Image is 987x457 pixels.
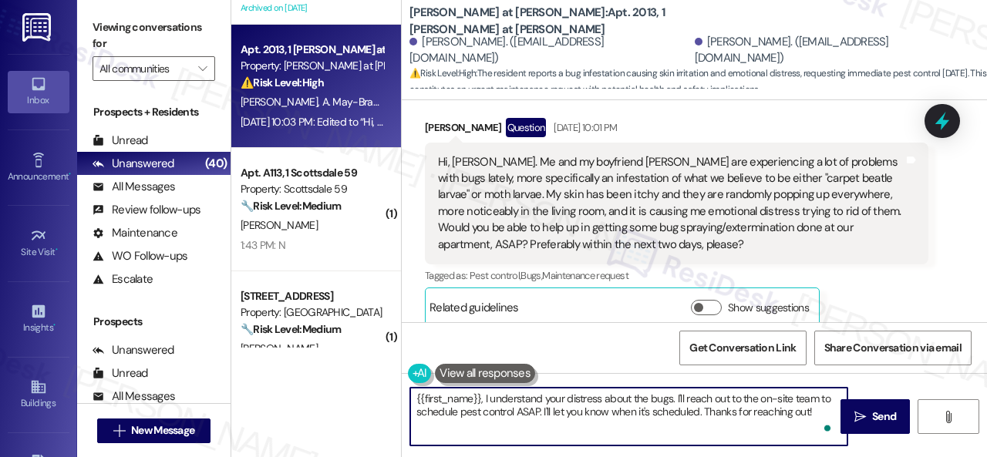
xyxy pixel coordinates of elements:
span: Pest control , [470,269,521,282]
label: Show suggestions [728,300,809,316]
strong: ⚠️ Risk Level: High [241,76,324,89]
div: All Messages [93,179,175,195]
label: Viewing conversations for [93,15,215,56]
div: Review follow-ups [93,202,200,218]
strong: 🔧 Risk Level: Medium [241,199,341,213]
button: Share Conversation via email [814,331,972,365]
span: • [56,244,58,255]
span: Share Conversation via email [824,340,962,356]
div: Prospects [77,314,231,330]
b: [PERSON_NAME] at [PERSON_NAME]: Apt. 2013, 1 [PERSON_NAME] at [PERSON_NAME] [409,5,718,38]
i:  [942,411,954,423]
span: Bugs , [520,269,542,282]
div: Question [506,118,547,137]
span: • [53,320,56,331]
div: Apt. 2013, 1 [PERSON_NAME] at [PERSON_NAME] [241,42,383,58]
a: Buildings [8,374,69,415]
div: [STREET_ADDRESS] [241,288,383,304]
button: New Message [97,418,211,443]
div: Maintenance [93,225,177,241]
span: [PERSON_NAME] [241,95,322,109]
a: Insights • [8,298,69,340]
div: Escalate [93,271,153,287]
span: A. May-Brace [322,95,385,109]
div: Related guidelines [429,300,519,322]
a: Inbox [8,71,69,113]
i:  [854,411,866,423]
div: (40) [201,152,231,176]
span: Get Conversation Link [689,340,796,356]
span: • [69,169,71,180]
div: Property: [GEOGRAPHIC_DATA] [241,304,383,321]
div: Property: [PERSON_NAME] at [PERSON_NAME] [241,58,383,74]
div: Prospects + Residents [77,104,231,120]
div: Property: Scottsdale 59 [241,181,383,197]
span: [PERSON_NAME] [241,341,318,355]
div: Hi, [PERSON_NAME]. Me and my boyfriend [PERSON_NAME] are experiencing a lot of problems with bugs... [438,154,904,254]
span: Send [872,408,896,425]
span: [PERSON_NAME] [241,218,318,232]
div: WO Follow-ups [93,248,187,264]
i:  [198,62,207,75]
div: [PERSON_NAME]. ([EMAIL_ADDRESS][DOMAIN_NAME]) [409,34,691,67]
i:  [113,425,125,437]
div: 1:43 PM: N [241,238,285,252]
strong: ⚠️ Risk Level: High [409,67,476,79]
span: : The resident reports a bug infestation causing skin irritation and emotional distress, requesti... [409,66,987,99]
button: Get Conversation Link [679,331,806,365]
div: [PERSON_NAME]. ([EMAIL_ADDRESS][DOMAIN_NAME]) [695,34,976,67]
div: [PERSON_NAME] [425,118,928,143]
div: All Messages [93,388,175,405]
div: Tagged as: [425,264,928,287]
div: Unread [93,365,148,381]
img: ResiDesk Logo [22,13,54,42]
strong: 🔧 Risk Level: Medium [241,322,341,336]
input: All communities [99,56,190,81]
span: Maintenance request [542,269,628,282]
button: Send [840,399,910,434]
div: Apt. A113, 1 Scottsdale 59 [241,165,383,181]
div: Unanswered [93,342,174,358]
a: Site Visit • [8,223,69,264]
div: Unread [93,133,148,149]
div: [DATE] 10:01 PM [550,119,617,136]
span: New Message [131,422,194,439]
textarea: To enrich screen reader interactions, please activate Accessibility in Grammarly extension settings [410,388,847,445]
div: Unanswered [93,156,174,172]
